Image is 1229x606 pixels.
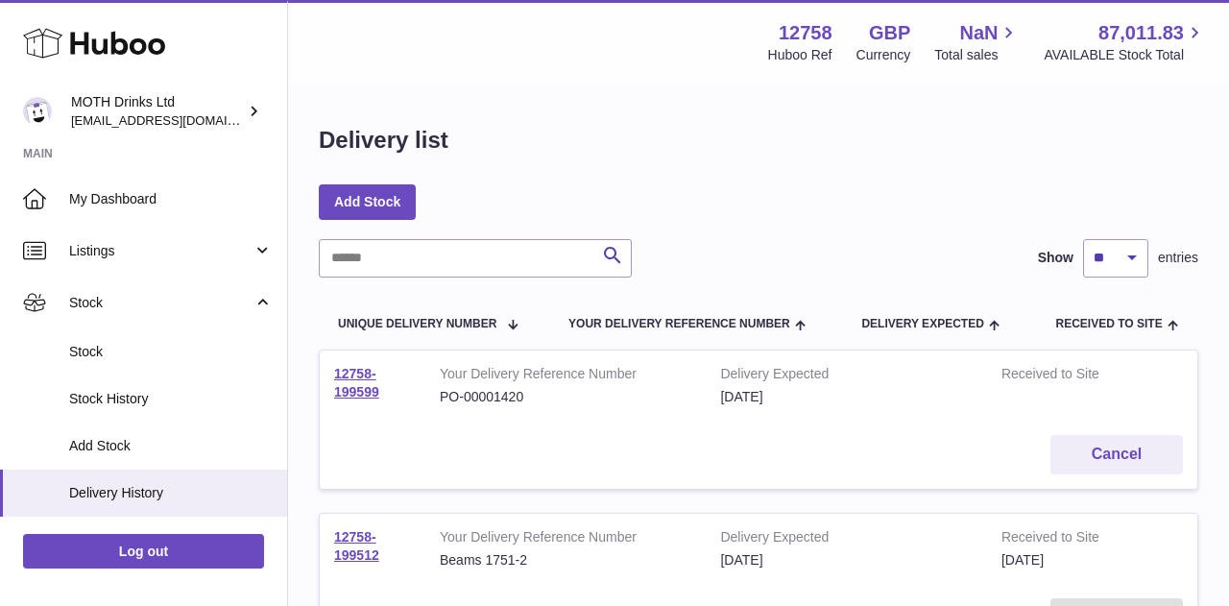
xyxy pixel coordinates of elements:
span: Listings [69,242,253,260]
label: Show [1038,249,1073,267]
a: 12758-199599 [334,366,379,400]
div: Beams 1751-2 [440,551,691,570]
span: entries [1158,249,1198,267]
span: Stock History [69,390,273,408]
span: Your Delivery Reference Number [568,318,790,330]
div: MOTH Drinks Ltd [71,93,244,130]
a: NaN Total sales [934,20,1020,64]
div: PO-00001420 [440,388,691,406]
strong: Received to Site [1001,365,1131,388]
span: Add Stock [69,437,273,455]
span: Delivery Expected [861,318,983,330]
div: Huboo Ref [768,46,832,64]
span: Delivery History [69,484,273,502]
strong: GBP [869,20,910,46]
div: [DATE] [720,388,972,406]
a: Add Stock [319,184,416,219]
a: 87,011.83 AVAILABLE Stock Total [1044,20,1206,64]
span: My Dashboard [69,190,273,208]
div: Currency [856,46,911,64]
span: Stock [69,294,253,312]
strong: Delivery Expected [720,365,972,388]
div: [DATE] [720,551,972,570]
span: [EMAIL_ADDRESS][DOMAIN_NAME] [71,112,282,128]
strong: 12758 [779,20,832,46]
strong: Your Delivery Reference Number [440,528,691,551]
img: orders@mothdrinks.com [23,97,52,126]
span: 87,011.83 [1098,20,1184,46]
span: Stock [69,343,273,361]
span: Total sales [934,46,1020,64]
span: NaN [959,20,998,46]
span: AVAILABLE Stock Total [1044,46,1206,64]
strong: Your Delivery Reference Number [440,365,691,388]
a: 12758-199512 [334,529,379,563]
strong: Received to Site [1001,528,1131,551]
a: Log out [23,534,264,569]
h1: Delivery list [319,125,448,156]
button: Cancel [1050,435,1183,474]
strong: Delivery Expected [720,528,972,551]
span: [DATE] [1001,552,1044,568]
span: Received to Site [1056,318,1163,330]
span: Unique Delivery Number [338,318,496,330]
